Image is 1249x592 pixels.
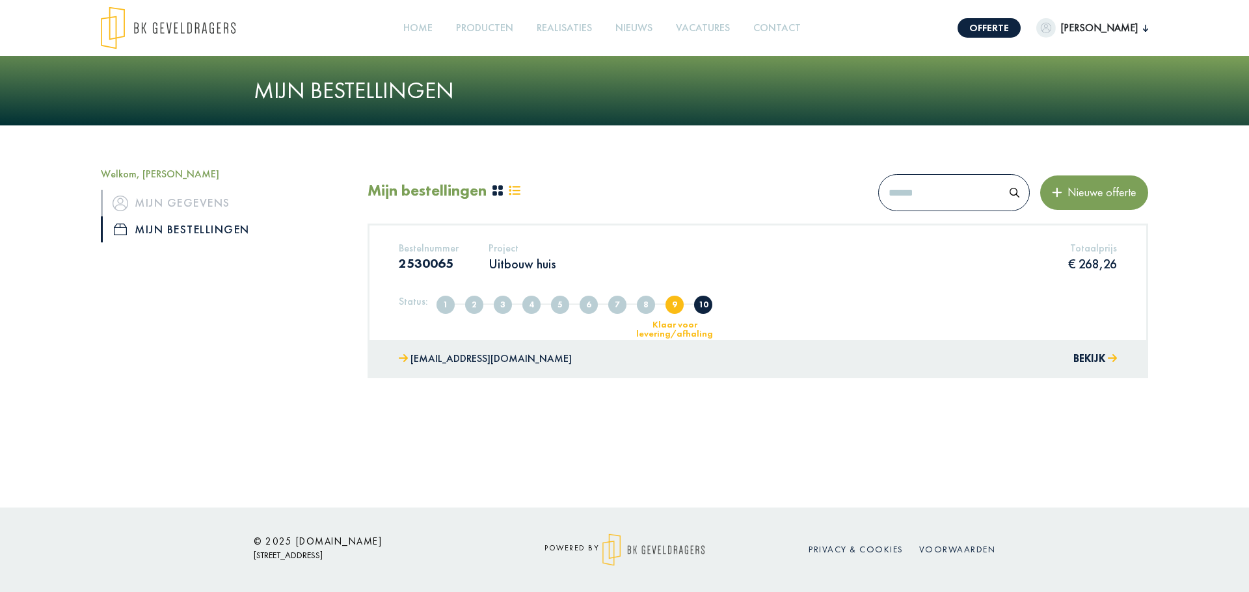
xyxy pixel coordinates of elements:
span: Klaar voor levering/afhaling [665,296,684,314]
a: Voorwaarden [919,543,996,555]
div: powered by [507,534,742,566]
h3: 2530065 [399,255,459,271]
h5: Welkom, [PERSON_NAME] [101,168,348,180]
button: Nieuwe offerte [1040,175,1148,209]
span: Geleverd/afgehaald [694,296,712,314]
span: In productie [608,296,626,314]
a: iconMijn gegevens [101,190,348,216]
p: [STREET_ADDRESS] [254,547,488,563]
span: Offerte in overleg [522,296,541,314]
a: Offerte [958,18,1021,38]
span: Offerte goedgekeurd [580,296,598,314]
h5: Bestelnummer [399,242,459,254]
a: Producten [451,14,518,43]
h5: Project [489,242,556,254]
h5: Status: [399,295,428,307]
button: [PERSON_NAME] [1036,18,1148,38]
h5: Totaalprijs [1068,242,1117,254]
h6: © 2025 [DOMAIN_NAME] [254,535,488,547]
span: Offerte verzonden [494,296,512,314]
span: Volledig [465,296,483,314]
span: Nieuwe offerte [1062,185,1136,199]
a: Privacy & cookies [809,543,904,555]
a: iconMijn bestellingen [101,216,348,242]
div: Klaar voor levering/afhaling [621,320,729,338]
span: [PERSON_NAME] [1056,20,1143,36]
a: Home [398,14,438,43]
img: search.svg [1010,188,1019,198]
h1: Mijn bestellingen [254,77,995,105]
a: Vacatures [671,14,735,43]
p: € 268,26 [1068,255,1117,272]
span: In nabehandeling [637,296,655,314]
img: icon [114,224,127,235]
a: Contact [748,14,806,43]
a: Nieuws [610,14,658,43]
img: logo [602,534,705,566]
h2: Mijn bestellingen [368,181,487,200]
span: Offerte afgekeurd [551,296,569,314]
a: Realisaties [531,14,597,43]
button: Bekijk [1073,350,1117,368]
a: [EMAIL_ADDRESS][DOMAIN_NAME] [399,350,572,368]
span: Aangemaakt [436,296,455,314]
img: dummypic.png [1036,18,1056,38]
img: logo [101,6,235,49]
img: icon [113,196,128,211]
p: Uitbouw huis [489,255,556,272]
